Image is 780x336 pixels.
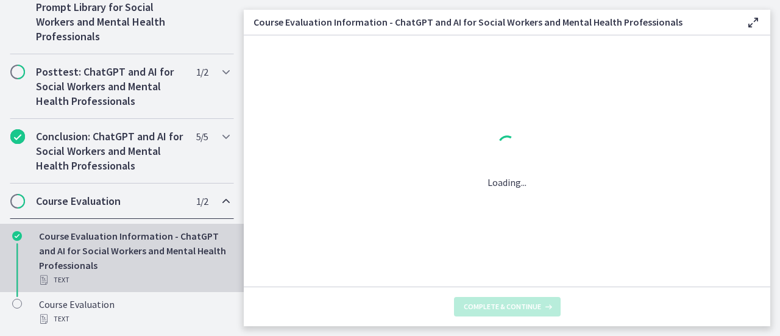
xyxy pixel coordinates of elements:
[36,65,185,109] h2: Posttest: ChatGPT and AI for Social Workers and Mental Health Professionals
[39,273,229,287] div: Text
[39,312,229,326] div: Text
[487,132,526,160] div: 1
[36,129,185,173] h2: Conclusion: ChatGPT and AI for Social Workers and Mental Health Professionals
[253,15,726,29] h3: Course Evaluation Information - ChatGPT and AI for Social Workers and Mental Health Professionals
[36,194,185,209] h2: Course Evaluation
[196,129,208,144] span: 5 / 5
[39,229,229,287] div: Course Evaluation Information - ChatGPT and AI for Social Workers and Mental Health Professionals
[454,297,561,316] button: Complete & continue
[196,65,208,79] span: 1 / 2
[487,175,526,190] p: Loading...
[196,194,208,209] span: 1 / 2
[12,231,22,241] i: Completed
[39,297,229,326] div: Course Evaluation
[464,302,541,312] span: Complete & continue
[10,129,25,144] i: Completed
